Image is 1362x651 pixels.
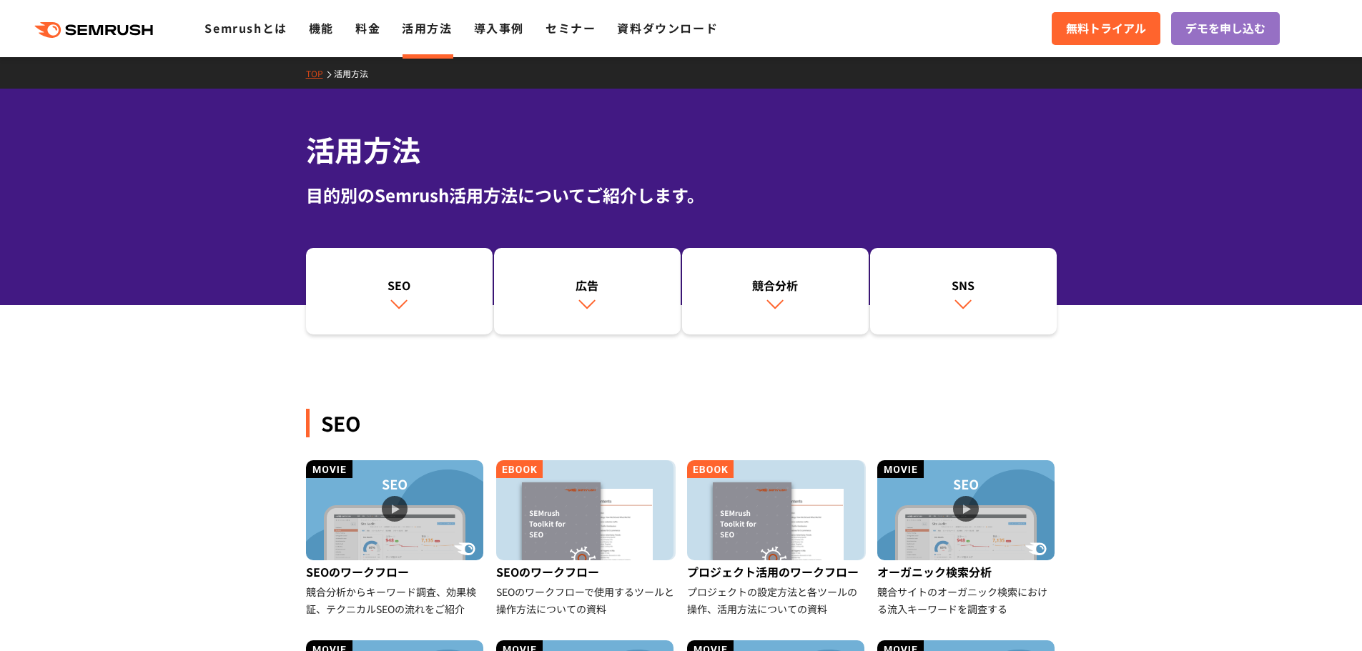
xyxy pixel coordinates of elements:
[546,19,596,36] a: セミナー
[204,19,287,36] a: Semrushとは
[334,67,379,79] a: 活用方法
[496,583,676,617] div: SEOのワークフローで使用するツールと操作方法についての資料
[1066,19,1146,38] span: 無料トライアル
[402,19,452,36] a: 活用方法
[1171,12,1280,45] a: デモを申し込む
[494,248,681,335] a: 広告
[306,182,1057,208] div: 目的別のSemrush活用方法についてご紹介します。
[877,583,1057,617] div: 競合サイトのオーガニック検索における流入キーワードを調査する
[306,248,493,335] a: SEO
[689,277,862,294] div: 競合分析
[306,460,485,617] a: SEOのワークフロー 競合分析からキーワード調査、効果検証、テクニカルSEOの流れをご紹介
[306,409,1057,437] div: SEO
[306,560,485,583] div: SEOのワークフロー
[877,560,1057,583] div: オーガニック検索分析
[306,583,485,617] div: 競合分析からキーワード調査、効果検証、テクニカルSEOの流れをご紹介
[877,460,1057,617] a: オーガニック検索分析 競合サイトのオーガニック検索における流入キーワードを調査する
[306,129,1057,171] h1: 活用方法
[682,248,869,335] a: 競合分析
[496,460,676,617] a: SEOのワークフロー SEOのワークフローで使用するツールと操作方法についての資料
[617,19,718,36] a: 資料ダウンロード
[309,19,334,36] a: 機能
[355,19,380,36] a: 料金
[870,248,1057,335] a: SNS
[313,277,485,294] div: SEO
[496,560,676,583] div: SEOのワークフロー
[877,277,1050,294] div: SNS
[1052,12,1160,45] a: 無料トライアル
[687,460,867,617] a: プロジェクト活用のワークフロー プロジェクトの設定方法と各ツールの操作、活用方法についての資料
[474,19,524,36] a: 導入事例
[306,67,334,79] a: TOP
[1185,19,1265,38] span: デモを申し込む
[687,560,867,583] div: プロジェクト活用のワークフロー
[687,583,867,617] div: プロジェクトの設定方法と各ツールの操作、活用方法についての資料
[501,277,673,294] div: 広告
